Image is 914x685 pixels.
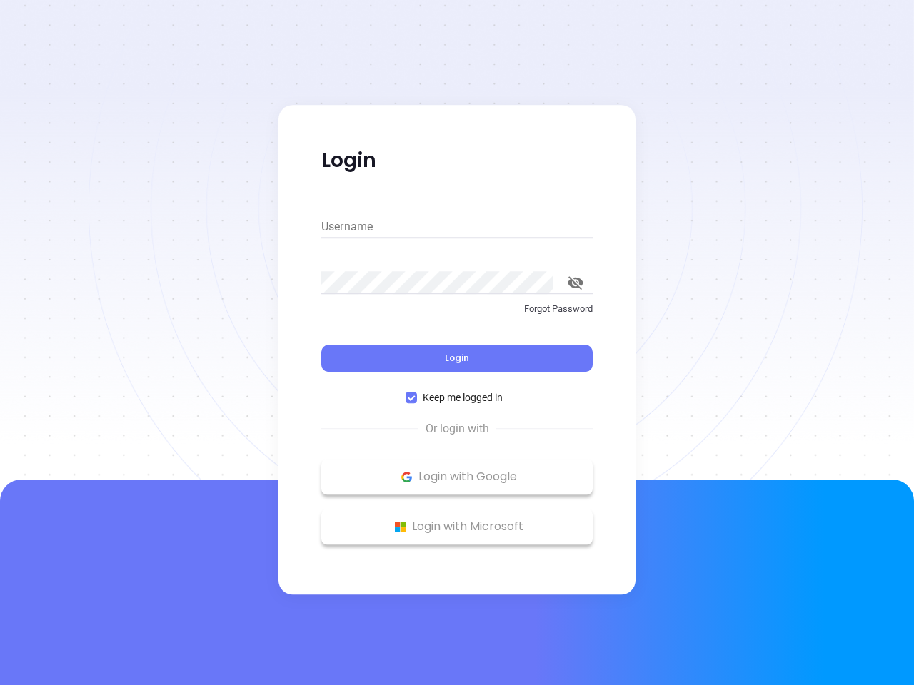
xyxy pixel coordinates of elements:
span: Or login with [418,420,496,437]
p: Login [321,148,593,173]
p: Forgot Password [321,302,593,316]
p: Login with Google [328,466,586,487]
button: Microsoft Logo Login with Microsoft [321,509,593,544]
p: Login with Microsoft [328,516,586,537]
span: Keep me logged in [417,390,508,405]
button: Google Logo Login with Google [321,459,593,494]
img: Microsoft Logo [391,518,409,536]
button: toggle password visibility [558,265,593,300]
a: Forgot Password [321,302,593,328]
span: Login [445,352,469,364]
img: Google Logo [398,468,416,486]
button: Login [321,345,593,372]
